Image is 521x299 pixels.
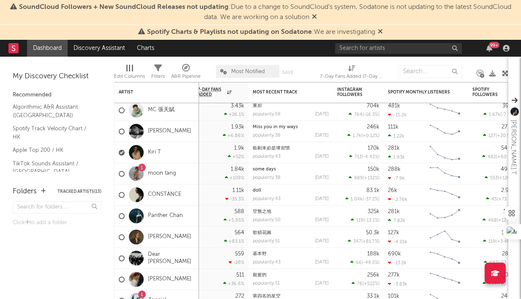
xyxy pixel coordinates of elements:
[13,201,101,214] input: Search for folders...
[486,196,515,202] div: ( )
[388,209,400,214] div: 281k
[148,128,191,135] a: [PERSON_NAME]
[497,155,513,159] span: +60.1 %
[131,40,160,57] a: Charts
[491,197,497,202] span: 45
[231,167,244,172] div: 1.84k
[378,29,383,36] span: Dismiss
[171,71,201,82] div: A&R Pipeline
[388,188,397,193] div: 26k
[13,90,101,100] div: Recommended
[253,188,261,193] a: doll
[363,261,378,265] span: -49.2 %
[363,134,378,138] span: +0.12 %
[485,175,515,181] div: ( )
[367,272,379,278] div: 256k
[234,145,244,151] div: 1.9k
[368,209,379,214] div: 325k
[351,217,379,223] div: ( )
[357,282,363,286] span: 76
[388,124,398,130] div: 111k
[223,281,244,286] div: +36.6 %
[151,61,165,85] div: Filters
[19,4,511,21] span: : Due to a change to SoundCloud's system, Sodatone is not updating to the latest SoundCloud data....
[352,281,379,286] div: ( )
[315,260,329,265] div: [DATE]
[501,294,515,299] div: 24.2k
[13,124,93,141] a: Spotify Track Velocity Chart / HK
[315,218,329,222] div: [DATE]
[315,239,329,244] div: [DATE]
[253,112,281,117] div: popularity: 59
[13,71,101,82] div: My Discovery Checklist
[13,159,93,193] a: TikTok Sounds Assistant / [GEOGRAPHIC_DATA], [GEOGRAPHIC_DATA], [GEOGRAPHIC_DATA]
[253,154,281,159] div: popularity: 43
[253,273,267,277] a: 親愛的
[320,61,383,85] div: 7-Day Fans Added (7-Day Fans Added)
[148,191,181,198] a: CONSTANCE
[253,294,281,299] a: 第四名的星空
[351,197,363,202] span: 1.04k
[235,294,244,299] div: 272
[229,260,244,265] div: -28 %
[57,189,101,194] button: Tracked Artists(13)
[426,206,464,227] svg: Chart title
[253,260,281,265] div: popularity: 43
[148,251,195,266] a: Dear [PERSON_NAME]
[235,230,244,236] div: 564
[253,197,281,201] div: popularity: 43
[489,112,500,117] span: 1.67k
[502,124,515,130] div: 27.7k
[349,112,379,117] div: ( )
[367,103,379,109] div: 704k
[426,121,464,142] svg: Chart title
[489,42,499,48] div: 99 +
[119,90,182,95] div: Artist
[228,154,244,159] div: +52 %
[356,218,363,223] span: 119
[498,197,513,202] span: +73.1 %
[148,233,191,241] a: [PERSON_NAME]
[253,218,281,222] div: popularity: 50
[483,281,515,286] div: ( )
[347,133,379,138] div: ( )
[426,142,464,163] svg: Chart title
[388,239,407,244] div: -4.01k
[355,155,362,159] span: 713
[315,154,329,159] div: [DATE]
[68,40,131,57] a: Discovery Assistant
[488,155,496,159] span: 482
[426,227,464,248] svg: Chart title
[490,176,498,181] span: 553
[253,239,280,244] div: popularity: 51
[225,196,244,202] div: -35.3 %
[231,103,244,109] div: 3.43k
[388,145,400,151] div: 281k
[349,175,379,181] div: ( )
[148,212,183,219] a: Panther Chan
[171,61,201,85] div: A&R Pipeline
[388,230,399,236] div: 127k
[498,218,513,223] span: +12.5 %
[253,133,281,138] div: popularity: 38
[224,217,244,223] div: +5.95 %
[501,167,515,172] div: 49.5k
[426,269,464,290] svg: Chart title
[148,170,176,177] a: moon tang
[253,104,329,108] div: 東邪
[388,167,401,172] div: 288k
[388,294,399,299] div: 101k
[368,167,379,172] div: 150k
[235,251,244,257] div: 559
[19,4,229,11] span: SoundCloud Followers + New SoundCloud Releases not updating
[398,65,462,78] input: Search...
[364,197,378,202] span: -37.2 %
[151,71,165,82] div: Filters
[253,230,329,235] div: 歌頓花園
[483,112,515,117] div: ( )
[315,176,329,180] div: [DATE]
[502,103,515,109] div: 395k
[366,188,379,193] div: 83.1k
[224,239,244,244] div: +83.1 %
[223,133,244,138] div: +6.86 %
